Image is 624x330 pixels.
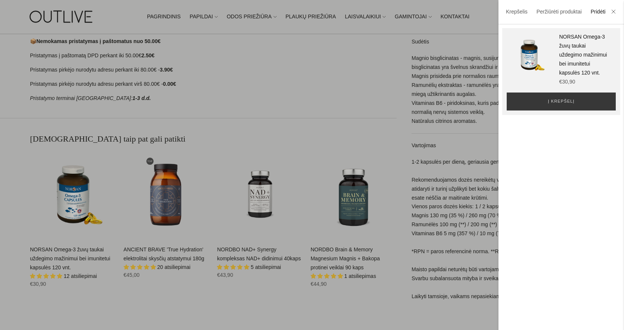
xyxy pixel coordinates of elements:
button: Į krepšelį [507,93,616,110]
span: Į krepšelį [548,98,575,105]
span: €30,90 [559,79,575,85]
a: Pridėti [591,7,606,16]
img: NORSAN Omega-3 žuvų taukai uždegimo mažinimui bei imunitetui kapsulės 120 vnt. [507,33,552,78]
a: NORSAN Omega-3 žuvų taukai uždegimo mažinimui bei imunitetui kapsulės 120 vnt. [559,34,607,76]
a: Peržiūrėti produktai [536,9,582,15]
a: Krepšelis [506,9,528,15]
